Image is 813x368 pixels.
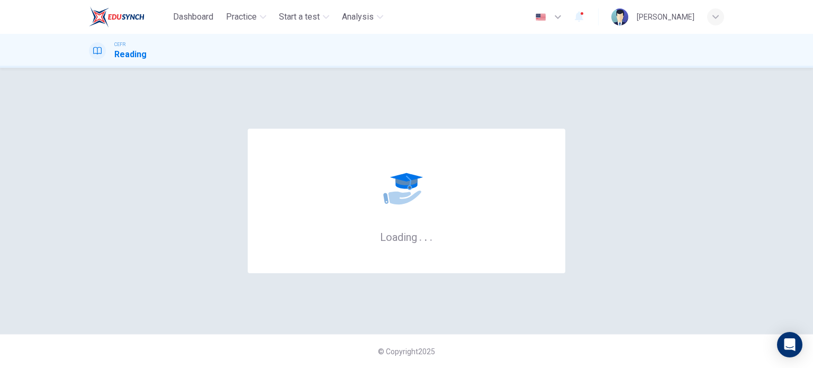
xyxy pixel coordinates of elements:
[419,227,422,245] h6: .
[342,11,374,23] span: Analysis
[114,41,125,48] span: CEFR
[611,8,628,25] img: Profile picture
[429,227,433,245] h6: .
[89,6,144,28] img: EduSynch logo
[173,11,213,23] span: Dashboard
[424,227,428,245] h6: .
[89,6,169,28] a: EduSynch logo
[378,347,435,356] span: © Copyright 2025
[169,7,218,26] button: Dashboard
[637,11,694,23] div: [PERSON_NAME]
[777,332,802,357] div: Open Intercom Messenger
[338,7,387,26] button: Analysis
[279,11,320,23] span: Start a test
[534,13,547,21] img: en
[226,11,257,23] span: Practice
[114,48,147,61] h1: Reading
[380,230,433,244] h6: Loading
[222,7,270,26] button: Practice
[275,7,333,26] button: Start a test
